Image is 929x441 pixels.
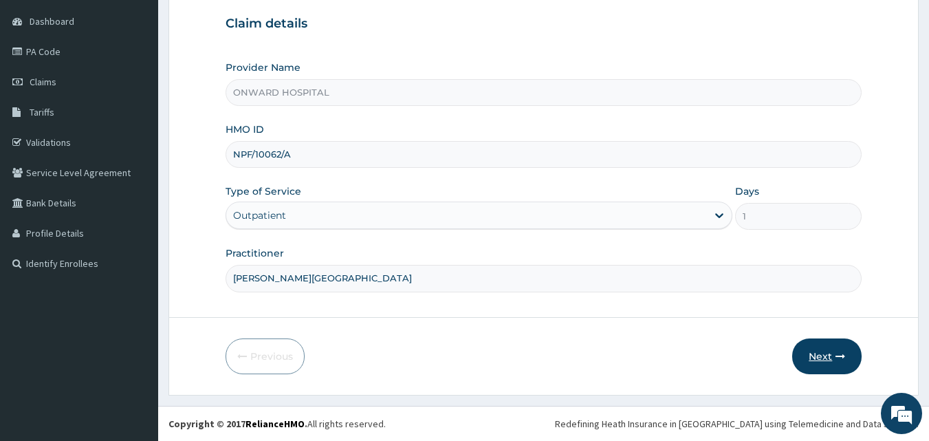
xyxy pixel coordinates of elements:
label: Practitioner [226,246,284,260]
label: Days [735,184,759,198]
strong: Copyright © 2017 . [168,418,307,430]
button: Previous [226,338,305,374]
label: Type of Service [226,184,301,198]
label: HMO ID [226,122,264,136]
span: Claims [30,76,56,88]
span: Tariffs [30,106,54,118]
div: Redefining Heath Insurance in [GEOGRAPHIC_DATA] using Telemedicine and Data Science! [555,417,919,431]
span: Dashboard [30,15,74,28]
input: Enter HMO ID [226,141,862,168]
div: Outpatient [233,208,286,222]
label: Provider Name [226,61,300,74]
a: RelianceHMO [245,418,305,430]
input: Enter Name [226,265,862,292]
h3: Claim details [226,17,862,32]
button: Next [792,338,862,374]
footer: All rights reserved. [158,406,929,441]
